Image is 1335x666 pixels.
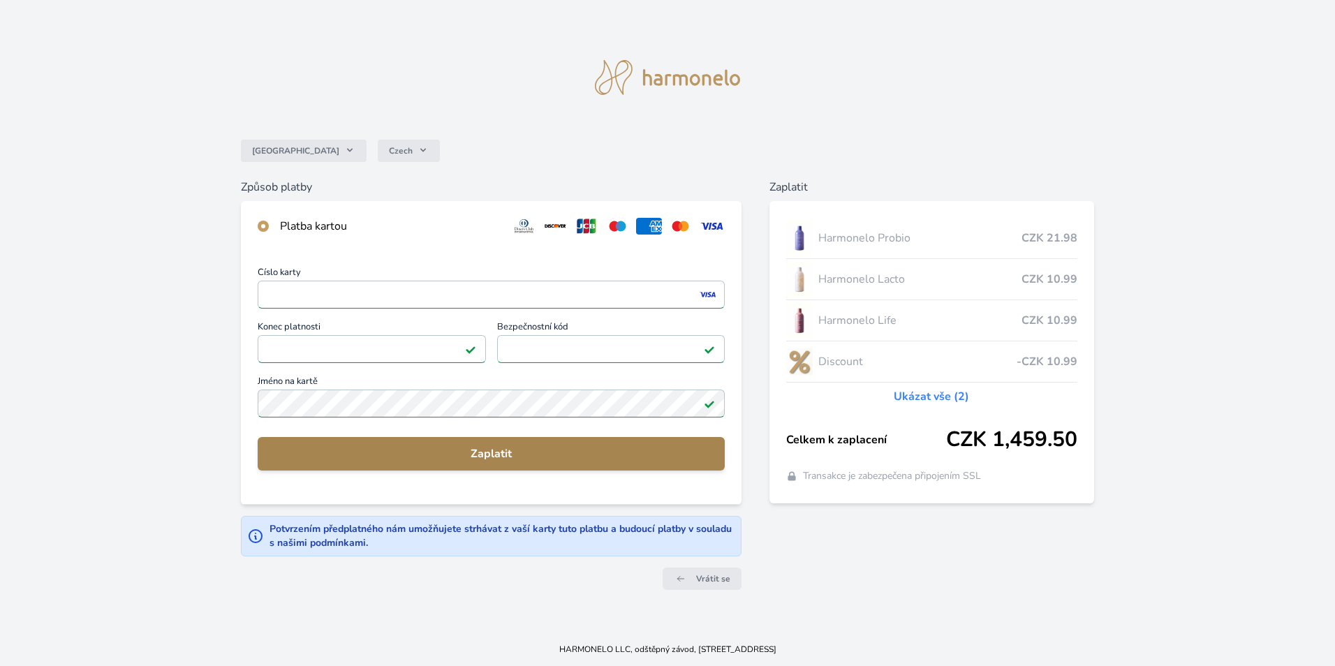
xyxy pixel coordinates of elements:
[389,145,413,156] span: Czech
[605,218,630,235] img: maestro.svg
[663,568,742,590] a: Vrátit se
[258,323,485,335] span: Konec platnosti
[1021,271,1077,288] span: CZK 10.99
[636,218,662,235] img: amex.svg
[786,344,813,379] img: discount-lo.png
[1021,312,1077,329] span: CZK 10.99
[269,445,714,462] span: Zaplatit
[667,218,693,235] img: mc.svg
[258,268,725,281] span: Číslo karty
[258,390,725,417] input: Jméno na kartěPlatné pole
[818,230,1021,246] span: Harmonelo Probio
[946,427,1077,452] span: CZK 1,459.50
[378,140,440,162] button: Czech
[503,339,718,359] iframe: Iframe pro bezpečnostní kód
[264,339,479,359] iframe: Iframe pro datum vypršení platnosti
[786,303,813,338] img: CLEAN_LIFE_se_stinem_x-lo.jpg
[699,218,725,235] img: visa.svg
[786,221,813,256] img: CLEAN_PROBIO_se_stinem_x-lo.jpg
[280,218,499,235] div: Platba kartou
[704,343,715,355] img: Platné pole
[1017,353,1077,370] span: -CZK 10.99
[1021,230,1077,246] span: CZK 21.98
[786,262,813,297] img: CLEAN_LACTO_se_stinem_x-hi-lo.jpg
[704,398,715,409] img: Platné pole
[264,285,718,304] iframe: Iframe pro číslo karty
[465,343,476,355] img: Platné pole
[497,323,725,335] span: Bezpečnostní kód
[894,388,969,405] a: Ukázat vše (2)
[769,179,1094,195] h6: Zaplatit
[818,353,1017,370] span: Discount
[511,218,537,235] img: diners.svg
[818,271,1021,288] span: Harmonelo Lacto
[818,312,1021,329] span: Harmonelo Life
[786,431,946,448] span: Celkem k zaplacení
[696,573,730,584] span: Vrátit se
[595,60,740,95] img: logo.svg
[258,437,725,471] button: Zaplatit
[543,218,568,235] img: discover.svg
[698,288,717,301] img: visa
[252,145,339,156] span: [GEOGRAPHIC_DATA]
[241,179,742,195] h6: Způsob platby
[258,377,725,390] span: Jméno na kartě
[270,522,735,550] div: Potvrzením předplatného nám umožňujete strhávat z vaší karty tuto platbu a budoucí platby v soula...
[803,469,981,483] span: Transakce je zabezpečena připojením SSL
[241,140,367,162] button: [GEOGRAPHIC_DATA]
[574,218,600,235] img: jcb.svg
